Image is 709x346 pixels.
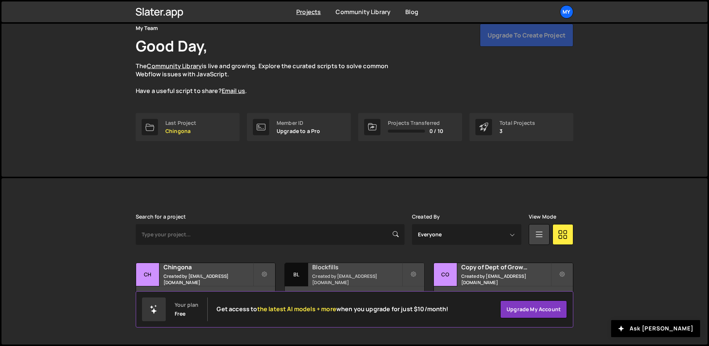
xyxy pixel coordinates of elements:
p: Chingona [165,128,196,134]
a: Upgrade my account [500,300,567,318]
a: Co Copy of Dept of Growth Created by [EMAIL_ADDRESS][DOMAIN_NAME] 4 pages, last updated by over [... [433,263,573,309]
span: the latest AI models + more [257,305,336,313]
h2: Copy of Dept of Growth [461,263,551,271]
h2: Get access to when you upgrade for just $10/month! [217,306,448,313]
h1: Good Day, [136,36,208,56]
a: Last Project Chingona [136,113,240,141]
div: Free [175,311,186,317]
div: Co [434,263,457,286]
span: 0 / 10 [429,128,443,134]
div: My Team [136,24,158,33]
div: 1 page, last updated by less than a minute ago [136,286,275,309]
div: Last Project [165,120,196,126]
div: Member ID [277,120,320,126]
div: Bl [285,263,308,286]
div: Projects Transferred [388,120,443,126]
div: Total Projects [499,120,535,126]
p: 3 [499,128,535,134]
div: Ch [136,263,159,286]
small: Created by [EMAIL_ADDRESS][DOMAIN_NAME] [164,273,253,286]
label: Search for a project [136,214,186,220]
a: Ch Chingona Created by [EMAIL_ADDRESS][DOMAIN_NAME] 1 page, last updated by less than a minute ago [136,263,276,309]
h2: Blockfills [312,263,402,271]
small: Created by [EMAIL_ADDRESS][DOMAIN_NAME] [312,273,402,286]
p: Upgrade to a Pro [277,128,320,134]
button: Ask [PERSON_NAME] [611,320,700,337]
input: Type your project... [136,224,405,245]
label: View Mode [529,214,556,220]
a: Community Library [336,8,390,16]
small: Created by [EMAIL_ADDRESS][DOMAIN_NAME] [461,273,551,286]
label: Created By [412,214,440,220]
a: Community Library [147,62,202,70]
a: My [560,5,573,19]
a: Bl Blockfills Created by [EMAIL_ADDRESS][DOMAIN_NAME] 1 page, last updated by [DATE] [284,263,424,309]
p: The is live and growing. Explore the curated scripts to solve common Webflow issues with JavaScri... [136,62,403,95]
div: Your plan [175,302,198,308]
a: Projects [296,8,321,16]
a: Blog [405,8,418,16]
div: 4 pages, last updated by over [DATE] [434,286,573,309]
a: Email us [222,87,245,95]
div: 1 page, last updated by [DATE] [285,286,424,309]
h2: Chingona [164,263,253,271]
